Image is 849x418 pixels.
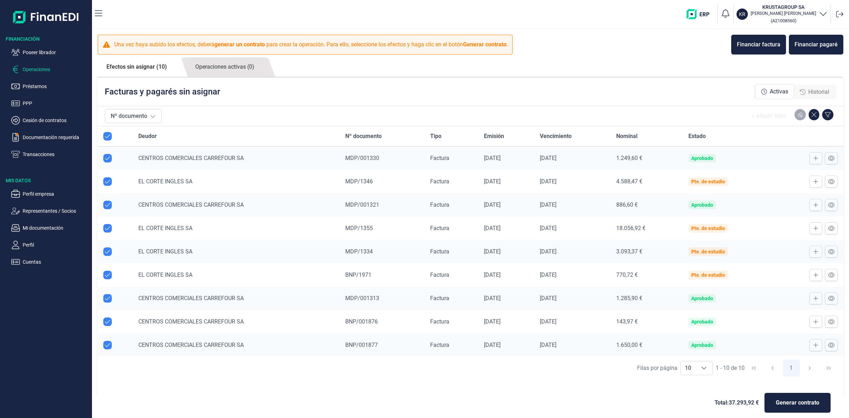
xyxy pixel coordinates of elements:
[463,41,507,48] b: Generar contrato
[345,271,371,278] span: BNP/1971
[616,295,677,302] div: 1.285,90 €
[430,178,449,185] span: Factura
[430,342,449,348] span: Factura
[430,225,449,231] span: Factura
[751,11,816,16] p: [PERSON_NAME] [PERSON_NAME]
[105,109,162,123] button: Nº documento
[484,178,529,185] div: [DATE]
[11,190,89,198] button: Perfil empresa
[11,207,89,215] button: Representantes / Socios
[11,48,89,57] button: Poseer librador
[138,248,192,255] span: EL CORTE INGLES SA
[138,225,192,231] span: EL CORTE INGLES SA
[214,41,265,48] b: generar un contrato
[540,342,605,349] div: [DATE]
[138,295,244,302] span: CENTROS COMERCIALES CARREFOUR SA
[801,360,818,377] button: Next Page
[637,364,677,372] div: Filas por página
[739,11,745,18] p: KR
[789,35,843,55] button: Financiar pagaré
[23,207,89,215] p: Representantes / Socios
[745,360,762,377] button: First Page
[430,201,449,208] span: Factura
[430,295,449,302] span: Factura
[540,178,605,185] div: [DATE]
[23,99,89,108] p: PPP
[755,84,794,99] div: Activas
[540,295,605,302] div: [DATE]
[737,40,780,49] div: Financiar factura
[103,201,112,209] div: Row Unselected null
[345,225,373,231] span: MDP/1355
[114,40,508,49] p: Una vez haya subido los efectos, deberá para crear la operación. Para ello, seleccione los efecto...
[808,88,829,96] span: Historial
[345,342,378,348] span: BNP/001877
[716,365,745,371] span: 1 - 10 de 10
[430,248,449,255] span: Factura
[484,225,529,232] div: [DATE]
[11,116,89,125] button: Cesión de contratos
[691,342,713,348] div: Aprobado
[138,178,192,185] span: EL CORTE INGLES SA
[345,178,373,185] span: MDP/1346
[103,224,112,233] div: Row Unselected null
[540,225,605,232] div: [DATE]
[691,319,713,325] div: Aprobado
[691,272,725,278] div: Pte. de estudio
[794,85,835,99] div: Historial
[11,150,89,159] button: Transacciones
[540,155,605,162] div: [DATE]
[616,225,677,232] div: 18.056,92 €
[616,178,677,185] div: 4.588,47 €
[484,132,504,141] span: Emisión
[103,132,112,141] div: All items selected
[23,116,89,125] p: Cesión de contratos
[430,132,441,141] span: Tipo
[691,179,725,184] div: Pte. de estudio
[616,342,677,349] div: 1.650,00 €
[345,295,379,302] span: MDP/001313
[138,155,244,161] span: CENTROS COMERCIALES CARREFOUR SA
[13,6,79,28] img: Logo de aplicación
[138,271,192,278] span: EL CORTE INGLES SA
[691,202,713,208] div: Aprobado
[103,294,112,303] div: Row Unselected null
[23,133,89,142] p: Documentación requerida
[688,132,706,141] span: Estado
[484,318,529,325] div: [DATE]
[484,201,529,208] div: [DATE]
[751,4,816,11] h3: KRUSTAGROUP SA
[616,271,677,279] div: 770,72 €
[23,241,89,249] p: Perfil
[138,201,244,208] span: CENTROS COMERCIALES CARREFOUR SA
[484,295,529,302] div: [DATE]
[795,40,838,49] div: Financiar pagaré
[540,201,605,208] div: [DATE]
[687,9,715,19] img: erp
[11,133,89,142] button: Documentación requerida
[11,258,89,266] button: Cuentas
[98,57,176,76] a: Efectos sin asignar (10)
[345,132,382,141] span: Nº documento
[138,342,244,348] span: CENTROS COMERCIALES CARREFOUR SA
[11,99,89,108] button: PPP
[540,318,605,325] div: [DATE]
[484,271,529,279] div: [DATE]
[691,225,725,231] div: Pte. de estudio
[731,35,786,55] button: Financiar factura
[616,132,637,141] span: Nominal
[105,86,220,97] p: Facturas y pagarés sin asignar
[616,201,677,208] div: 886,60 €
[737,4,827,25] button: KRKRUSTAGROUP SA[PERSON_NAME] [PERSON_NAME](A21008560)
[345,201,379,208] span: MDP/001321
[616,248,677,255] div: 3.093,37 €
[783,360,800,377] button: Page 1
[691,296,713,301] div: Aprobado
[540,271,605,279] div: [DATE]
[23,82,89,91] p: Préstamos
[103,177,112,186] div: Row Unselected null
[11,241,89,249] button: Perfil
[103,341,112,349] div: Row Unselected null
[103,271,112,279] div: Row Unselected null
[23,65,89,74] p: Operaciones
